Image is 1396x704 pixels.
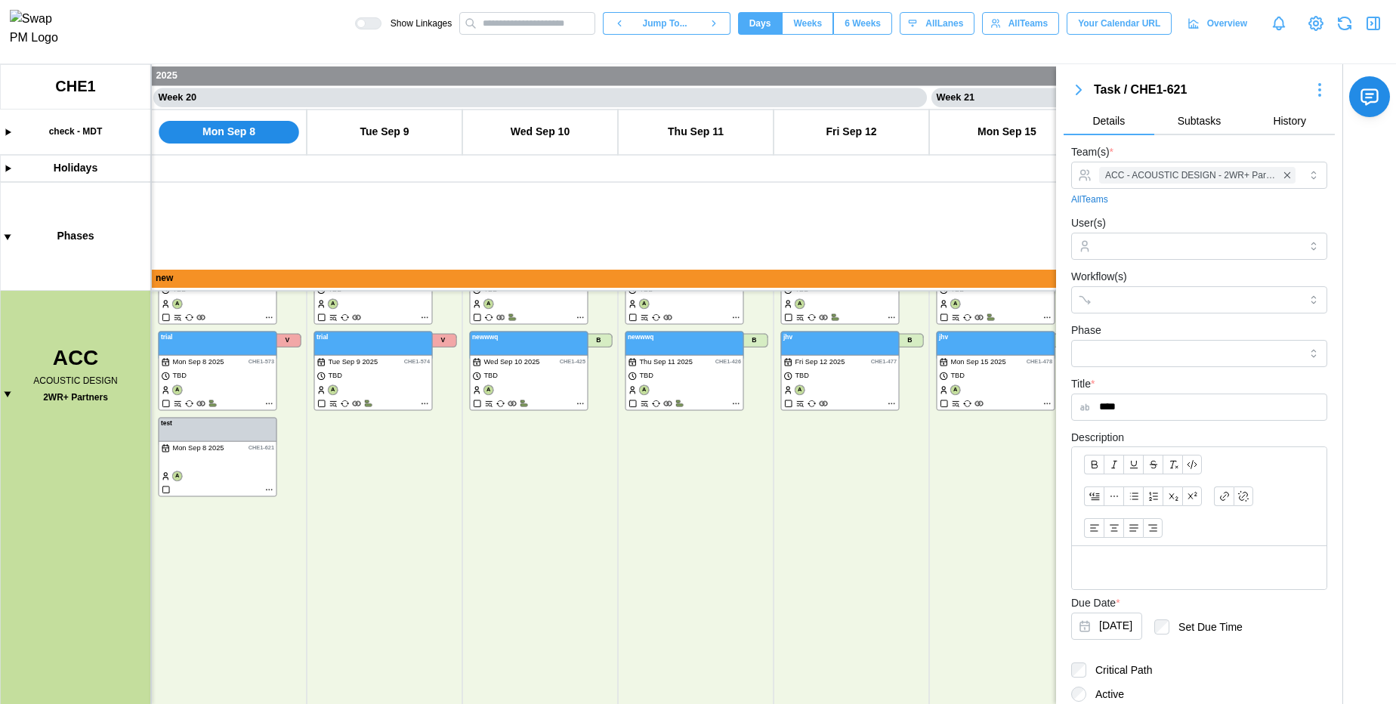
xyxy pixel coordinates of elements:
button: Bullet list [1123,486,1143,506]
label: Set Due Time [1169,619,1243,635]
span: Overview [1207,13,1247,34]
span: All Lanes [925,13,963,34]
button: Align text: right [1143,518,1163,538]
label: Description [1071,430,1124,446]
label: Title [1071,376,1095,393]
button: Blockquote [1084,486,1104,506]
span: Weeks [793,13,822,34]
button: Superscript [1182,486,1202,506]
button: Align text: center [1104,518,1123,538]
span: Jump To... [643,13,687,34]
label: Workflow(s) [1071,269,1127,286]
a: Notifications [1266,11,1292,36]
span: ACC - ACOUSTIC DESIGN - 2WR+ Partners [1105,168,1277,183]
span: Show Linkages [381,17,452,29]
span: Your Calendar URL [1078,13,1160,34]
span: All Teams [1008,13,1048,34]
span: Subtasks [1178,116,1221,126]
button: Underline [1123,455,1143,474]
label: Due Date [1071,595,1120,612]
label: Team(s) [1071,144,1113,161]
label: Critical Path [1086,662,1152,678]
span: 6 Weeks [845,13,881,34]
button: Horizontal line [1104,486,1123,506]
label: Active [1086,687,1124,702]
span: History [1273,116,1306,126]
a: View Project [1305,13,1327,34]
button: Ordered list [1143,486,1163,506]
button: Sep 8, 2025 [1071,613,1142,640]
img: Swap PM Logo [10,10,71,48]
a: All Teams [1071,193,1108,207]
button: Align text: justify [1123,518,1143,538]
button: Italic [1104,455,1123,474]
div: Task / CHE1-621 [1094,81,1305,100]
button: Refresh Grid [1334,13,1355,34]
button: Subscript [1163,486,1182,506]
button: Strikethrough [1143,455,1163,474]
span: Details [1092,116,1125,126]
label: User(s) [1071,215,1106,232]
button: Bold [1084,455,1104,474]
button: Link [1214,486,1234,506]
button: Remove link [1234,486,1253,506]
button: Clear formatting [1163,455,1182,474]
button: Close Drawer [1363,13,1384,34]
label: Phase [1071,323,1101,339]
button: Align text: left [1084,518,1104,538]
button: Code [1182,455,1202,474]
span: Days [749,13,771,34]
